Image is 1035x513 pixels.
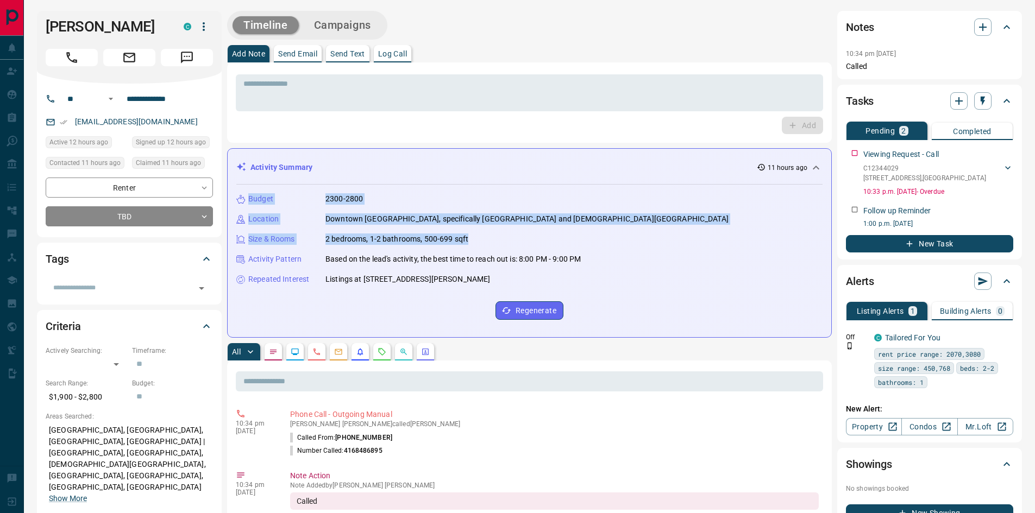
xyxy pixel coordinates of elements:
[863,219,1013,229] p: 1:00 p.m. [DATE]
[846,484,1013,493] p: No showings booked
[232,50,265,58] p: Add Note
[49,137,108,148] span: Active 12 hours ago
[863,163,986,173] p: C12344029
[46,346,127,356] p: Actively Searching:
[325,213,729,225] p: Downtown [GEOGRAPHIC_DATA], specifically [GEOGRAPHIC_DATA] and [DEMOGRAPHIC_DATA][GEOGRAPHIC_DATA]
[75,117,198,126] a: [EMAIL_ADDRESS][DOMAIN_NAME]
[885,333,940,342] a: Tailored For You
[421,347,430,356] svg: Agent Actions
[312,347,321,356] svg: Calls
[290,409,819,420] p: Phone Call - Outgoing Manual
[46,318,81,335] h2: Criteria
[46,49,98,66] span: Call
[236,481,274,489] p: 10:34 pm
[290,470,819,482] p: Note Action
[248,233,295,245] p: Size & Rooms
[104,92,117,105] button: Open
[911,307,915,315] p: 1
[236,489,274,496] p: [DATE]
[278,50,317,58] p: Send Email
[303,16,382,34] button: Campaigns
[953,128,992,135] p: Completed
[846,92,874,110] h2: Tasks
[768,163,807,173] p: 11 hours ago
[250,162,312,173] p: Activity Summary
[865,127,895,135] p: Pending
[269,347,278,356] svg: Notes
[356,347,365,356] svg: Listing Alerts
[290,492,819,510] div: Called
[103,49,155,66] span: Email
[846,235,1013,252] button: New Task
[846,88,1013,114] div: Tasks
[290,482,819,489] p: Note Added by [PERSON_NAME] [PERSON_NAME]
[194,281,209,296] button: Open
[291,347,299,356] svg: Lead Browsing Activity
[940,307,992,315] p: Building Alerts
[46,250,68,268] h2: Tags
[325,274,490,285] p: Listings at [STREET_ADDRESS][PERSON_NAME]
[960,363,994,373] span: beds: 2-2
[136,157,201,168] span: Claimed 11 hours ago
[46,421,213,508] p: [GEOGRAPHIC_DATA], [GEOGRAPHIC_DATA], [GEOGRAPHIC_DATA], [GEOGRAPHIC_DATA] | [GEOGRAPHIC_DATA], [...
[132,136,213,151] div: Sun Aug 17 2025
[857,307,904,315] p: Listing Alerts
[184,23,191,30] div: condos.ca
[236,157,823,178] div: Activity Summary11 hours ago
[233,16,299,34] button: Timeline
[878,377,924,388] span: bathrooms: 1
[344,447,382,454] span: 4168486895
[863,187,1013,197] p: 10:33 p.m. [DATE] - Overdue
[46,157,127,172] div: Sun Aug 17 2025
[232,348,241,356] p: All
[132,346,213,356] p: Timeframe:
[846,50,896,58] p: 10:34 pm [DATE]
[248,254,302,265] p: Activity Pattern
[46,18,167,35] h1: [PERSON_NAME]
[846,455,892,473] h2: Showings
[46,378,127,388] p: Search Range:
[290,433,392,442] p: Called From:
[378,347,386,356] svg: Requests
[236,420,274,427] p: 10:34 pm
[846,18,874,36] h2: Notes
[846,268,1013,294] div: Alerts
[46,411,213,421] p: Areas Searched:
[846,403,1013,415] p: New Alert:
[325,254,581,265] p: Based on the lead's activity, the best time to reach out is: 8:00 PM - 9:00 PM
[846,273,874,290] h2: Alerts
[46,136,127,151] div: Sun Aug 17 2025
[863,149,939,160] p: Viewing Request - Call
[846,332,868,342] p: Off
[161,49,213,66] span: Message
[132,378,213,388] p: Budget:
[248,193,273,205] p: Budget
[863,205,931,217] p: Follow up Reminder
[330,50,365,58] p: Send Text
[863,161,1013,185] div: C12344029[STREET_ADDRESS],[GEOGRAPHIC_DATA]
[846,342,854,350] svg: Push Notification Only
[46,246,213,272] div: Tags
[998,307,1002,315] p: 0
[290,446,382,455] p: Number Called:
[495,301,563,320] button: Regenerate
[846,451,1013,477] div: Showings
[878,349,981,359] span: rent price range: 2070,3080
[399,347,408,356] svg: Opportunities
[846,14,1013,40] div: Notes
[325,193,363,205] p: 2300-2800
[46,313,213,339] div: Criteria
[290,420,819,428] p: [PERSON_NAME] [PERSON_NAME] called [PERSON_NAME]
[846,418,902,435] a: Property
[248,213,279,225] p: Location
[236,427,274,435] p: [DATE]
[46,388,127,406] p: $1,900 - $2,800
[863,173,986,183] p: [STREET_ADDRESS] , [GEOGRAPHIC_DATA]
[46,206,213,226] div: TBD
[136,137,206,148] span: Signed up 12 hours ago
[49,157,121,168] span: Contacted 11 hours ago
[49,493,87,504] button: Show More
[60,118,67,126] svg: Email Verified
[378,50,407,58] p: Log Call
[46,178,213,198] div: Renter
